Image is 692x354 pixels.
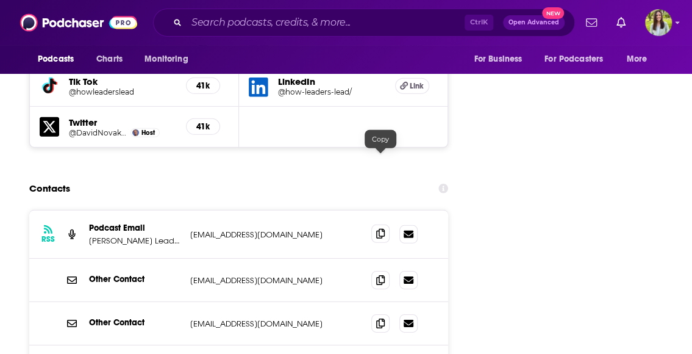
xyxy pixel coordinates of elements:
p: Podcast Email [89,223,180,233]
h5: LinkedIn [278,76,385,87]
img: User Profile [645,9,672,36]
img: David Novak [132,129,139,136]
button: open menu [29,48,90,71]
span: More [627,51,647,68]
p: Other Contact [89,274,180,284]
h3: RSS [41,234,55,244]
a: @how-leaders-lead/ [278,87,385,96]
img: Podchaser - Follow, Share and Rate Podcasts [20,11,137,34]
button: open menu [136,48,204,71]
p: [EMAIL_ADDRESS][DOMAIN_NAME] [190,275,352,286]
a: Link [395,78,429,94]
span: New [542,7,564,19]
span: Host [141,129,155,137]
div: Search podcasts, credits, & more... [153,9,575,37]
button: open menu [465,48,537,71]
input: Search podcasts, credits, & more... [187,13,465,32]
span: Open Advanced [508,20,559,26]
p: [PERSON_NAME] Leadership [89,236,180,246]
a: @howleaderslead [69,87,176,96]
a: Show notifications dropdown [581,12,602,33]
a: Charts [88,48,130,71]
p: Other Contact [89,317,180,328]
h5: 41k [196,121,210,132]
h2: Contacts [29,177,70,200]
h5: Twitter [69,117,176,128]
div: Copy [365,130,396,148]
span: Ctrl K [465,15,493,31]
p: [EMAIL_ADDRESS][DOMAIN_NAME] [190,319,352,329]
span: Charts [96,51,123,68]
span: For Business [474,51,522,68]
button: Show profile menu [645,9,672,36]
a: Show notifications dropdown [612,12,630,33]
h5: 41k [196,81,210,91]
button: open menu [618,48,663,71]
span: Link [410,81,424,91]
p: [EMAIL_ADDRESS][DOMAIN_NAME] [190,229,352,240]
span: For Podcasters [544,51,603,68]
span: Logged in as meaghanyoungblood [645,9,672,36]
a: @DavidNovakOGO [69,128,127,137]
span: Monitoring [144,51,188,68]
button: open menu [537,48,621,71]
button: Open AdvancedNew [503,15,565,30]
h5: Tik Tok [69,76,176,87]
span: Podcasts [38,51,74,68]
